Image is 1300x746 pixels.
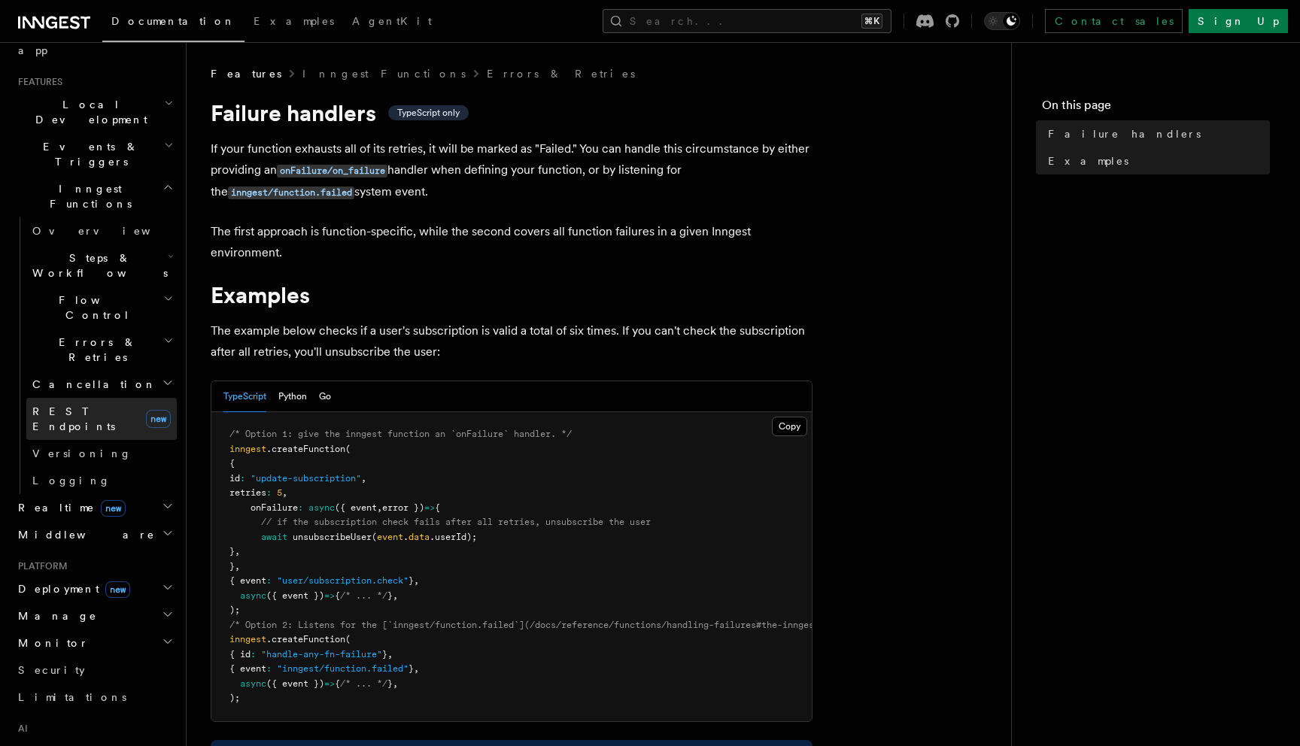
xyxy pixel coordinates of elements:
[12,500,126,515] span: Realtime
[12,723,28,735] span: AI
[18,664,85,676] span: Security
[861,14,882,29] kbd: ⌘K
[435,502,440,513] span: {
[229,605,240,615] span: );
[335,678,340,689] span: {
[211,66,281,81] span: Features
[240,590,266,601] span: async
[211,320,812,362] p: The example below checks if a user's subscription is valid a total of six times. If you can't che...
[12,97,164,127] span: Local Development
[266,678,324,689] span: ({ event })
[26,440,177,467] a: Versioning
[229,487,266,498] span: retries
[211,99,812,126] h1: Failure handlers
[251,649,256,660] span: :
[12,602,177,629] button: Manage
[146,410,171,428] span: new
[1042,120,1270,147] a: Failure handlers
[424,502,435,513] span: =>
[26,329,177,371] button: Errors & Retries
[387,590,393,601] span: }
[377,532,403,542] span: event
[26,244,177,287] button: Steps & Workflows
[352,15,432,27] span: AgentKit
[229,429,572,439] span: /* Option 1: give the inngest function an `onFailure` handler. */
[235,546,240,556] span: ,
[26,287,177,329] button: Flow Control
[12,608,97,623] span: Manage
[111,15,235,27] span: Documentation
[26,335,163,365] span: Errors & Retries
[12,494,177,521] button: Realtimenew
[266,634,345,644] span: .createFunction
[211,221,812,263] p: The first approach is function-specific, while the second covers all function failures in a given...
[12,521,177,548] button: Middleware
[229,620,1277,630] span: /* Option 2: Listens for the [`inngest/function.failed`](/docs/reference/functions/handling-failu...
[12,217,177,494] div: Inngest Functions
[324,590,335,601] span: =>
[240,473,245,484] span: :
[211,281,812,308] h1: Examples
[984,12,1020,30] button: Toggle dark mode
[277,663,409,674] span: "inngest/function.failed"
[211,138,812,203] p: If your function exhausts all of its retries, it will be marked as "Failed." You can handle this ...
[387,649,393,660] span: ,
[393,678,398,689] span: ,
[12,133,177,175] button: Events & Triggers
[26,398,177,440] a: REST Endpointsnew
[26,467,177,494] a: Logging
[361,473,366,484] span: ,
[308,502,335,513] span: async
[254,15,334,27] span: Examples
[382,649,387,660] span: }
[293,532,372,542] span: unsubscribeUser
[26,377,156,392] span: Cancellation
[32,475,111,487] span: Logging
[324,678,335,689] span: =>
[102,5,245,42] a: Documentation
[32,225,187,237] span: Overview
[12,22,177,64] a: Setting up your app
[229,473,240,484] span: id
[1048,126,1201,141] span: Failure handlers
[12,657,177,684] a: Security
[228,186,354,199] code: inngest/function.failed
[377,502,382,513] span: ,
[32,447,132,459] span: Versioning
[229,634,266,644] span: inngest
[1042,147,1270,174] a: Examples
[32,405,115,432] span: REST Endpoints
[372,532,377,542] span: (
[345,444,351,454] span: (
[261,532,287,542] span: await
[302,66,466,81] a: Inngest Functions
[1042,96,1270,120] h4: On this page
[12,91,177,133] button: Local Development
[409,575,414,586] span: }
[298,502,303,513] span: :
[245,5,343,41] a: Examples
[345,634,351,644] span: (
[26,217,177,244] a: Overview
[101,500,126,517] span: new
[277,162,387,177] a: onFailure/on_failure
[12,181,162,211] span: Inngest Functions
[266,590,324,601] span: ({ event })
[266,663,272,674] span: :
[18,691,126,703] span: Limitations
[12,635,89,650] span: Monitor
[229,649,251,660] span: { id
[772,417,807,436] button: Copy
[223,381,266,412] button: TypeScript
[487,66,635,81] a: Errors & Retries
[409,532,430,542] span: data
[343,5,441,41] a: AgentKit
[12,175,177,217] button: Inngest Functions
[12,629,177,657] button: Monitor
[282,487,287,498] span: ,
[235,561,240,572] span: ,
[261,517,651,527] span: // if the subscription check fails after all retries, unsubscribe the user
[240,678,266,689] span: async
[251,502,298,513] span: onFailure
[1189,9,1288,33] a: Sign Up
